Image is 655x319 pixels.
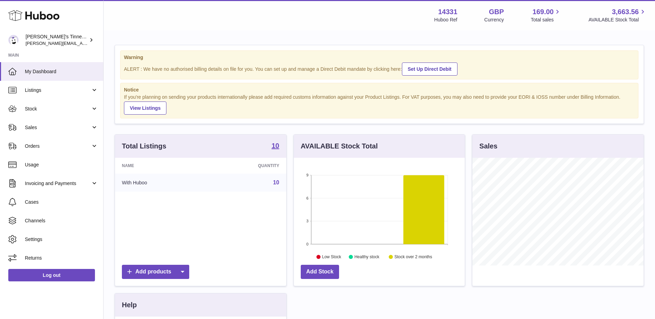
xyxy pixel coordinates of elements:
[25,124,91,131] span: Sales
[122,300,137,310] h3: Help
[479,142,497,151] h3: Sales
[25,217,98,224] span: Channels
[438,7,457,17] strong: 14331
[271,142,279,149] strong: 10
[306,242,308,246] text: 0
[25,106,91,112] span: Stock
[124,61,635,76] div: ALERT : We have no authorised billing details on file for you. You can set up and manage a Direct...
[115,158,205,174] th: Name
[25,87,91,94] span: Listings
[588,17,647,23] span: AVAILABLE Stock Total
[25,236,98,243] span: Settings
[301,265,339,279] a: Add Stock
[122,265,189,279] a: Add products
[115,174,205,192] td: With Huboo
[322,255,341,260] text: Low Stock
[124,94,635,115] div: If you're planning on sending your products internationally please add required customs informati...
[124,101,166,115] a: View Listings
[26,33,88,47] div: [PERSON_NAME]'s Tinned Fish Ltd
[402,62,457,76] a: Set Up Direct Debit
[484,17,504,23] div: Currency
[306,196,308,200] text: 6
[306,173,308,177] text: 9
[8,35,19,45] img: peter.colbert@hubbo.com
[25,143,91,149] span: Orders
[25,180,91,187] span: Invoicing and Payments
[25,68,98,75] span: My Dashboard
[25,255,98,261] span: Returns
[301,142,378,151] h3: AVAILABLE Stock Total
[394,255,432,260] text: Stock over 2 months
[531,17,561,23] span: Total sales
[273,180,279,185] a: 10
[122,142,166,151] h3: Total Listings
[124,54,635,61] strong: Warning
[25,162,98,168] span: Usage
[531,7,561,23] a: 169.00 Total sales
[532,7,553,17] span: 169.00
[8,269,95,281] a: Log out
[25,199,98,205] span: Cases
[434,17,457,23] div: Huboo Ref
[306,219,308,223] text: 3
[489,7,504,17] strong: GBP
[124,87,635,93] strong: Notice
[271,142,279,151] a: 10
[588,7,647,23] a: 3,663.56 AVAILABLE Stock Total
[26,40,175,46] span: [PERSON_NAME][EMAIL_ADDRESS][PERSON_NAME][DOMAIN_NAME]
[205,158,286,174] th: Quantity
[354,255,379,260] text: Healthy stock
[612,7,639,17] span: 3,663.56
